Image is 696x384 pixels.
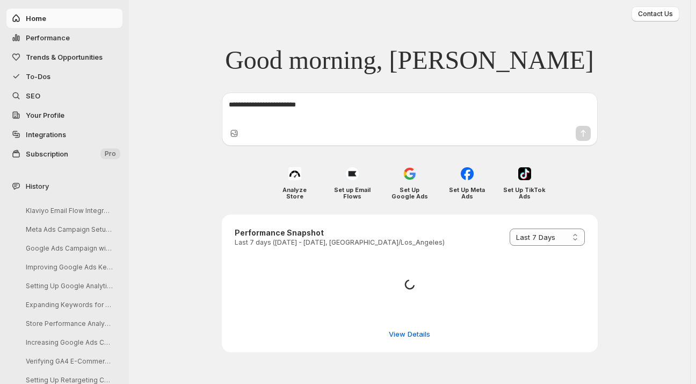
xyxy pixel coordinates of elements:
[331,187,373,200] h4: Set up Email Flows
[26,14,46,23] span: Home
[26,130,66,139] span: Integrations
[518,167,531,180] img: Set Up TikTok Ads icon
[17,259,119,275] button: Improving Google Ads Keyword Strategy
[26,91,40,100] span: SEO
[273,187,316,200] h4: Analyze Store
[6,9,122,28] button: Home
[403,167,416,180] img: Set Up Google Ads icon
[638,10,673,18] span: Contact Us
[503,187,546,200] h4: Set Up TikTok Ads
[229,128,240,139] button: Upload image
[235,238,445,247] p: Last 7 days ([DATE] - [DATE], [GEOGRAPHIC_DATA]/Los_Angeles)
[389,329,430,339] span: View Details
[6,86,122,105] a: SEO
[6,105,122,125] a: Your Profile
[26,181,49,191] span: History
[17,296,119,313] button: Expanding Keywords for Niche Google Ads
[26,72,50,81] span: To-Dos
[17,240,119,257] button: Google Ads Campaign with Shopify Product
[235,227,445,238] h3: Performance Snapshot
[6,47,122,67] button: Trends & Opportunities
[388,187,431,200] h4: Set Up Google Ads
[17,202,119,219] button: Klaviyo Email Flow Integration Issues
[26,53,103,61] span: Trends & Opportunities
[6,67,122,86] button: To-Dos
[105,150,116,158] span: Pro
[225,45,594,76] span: Good morning, [PERSON_NAME]
[632,6,679,22] button: Contact Us
[6,28,122,47] button: Performance
[17,353,119,369] button: Verifying GA4 E-Commerce Tracking in Shopify
[17,315,119,332] button: Store Performance Analysis and Recommendations
[26,33,70,42] span: Performance
[17,334,119,351] button: Increasing Google Ads Campaign Budget
[6,144,122,163] button: Subscription
[6,125,122,144] a: Integrations
[382,325,437,343] button: View detailed performance
[346,167,359,180] img: Set up Email Flows icon
[288,167,301,180] img: Analyze Store icon
[17,278,119,294] button: Setting Up Google Analytics Goals
[461,167,474,180] img: Set Up Meta Ads icon
[446,187,488,200] h4: Set Up Meta Ads
[17,221,119,238] button: Meta Ads Campaign Setup from Shopify
[26,111,64,119] span: Your Profile
[26,150,68,158] span: Subscription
